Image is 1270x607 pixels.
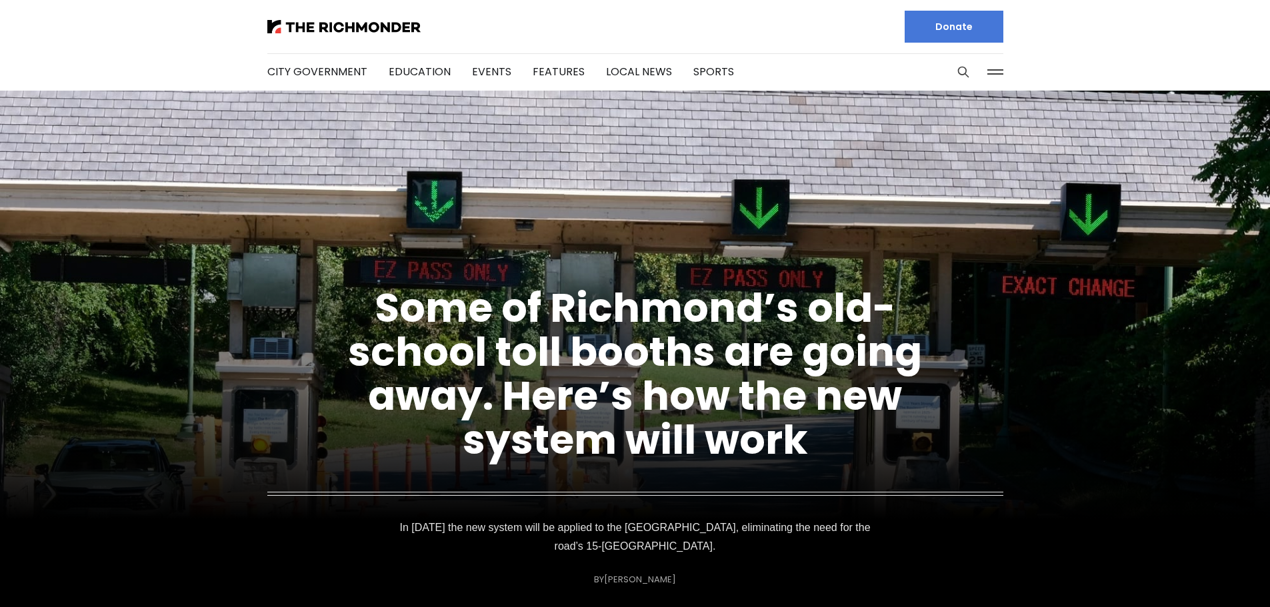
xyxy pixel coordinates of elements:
p: In [DATE] the new system will be applied to the [GEOGRAPHIC_DATA], eliminating the need for the r... [398,518,873,556]
div: By [594,574,676,584]
a: Some of Richmond’s old-school toll booths are going away. Here’s how the new system will work [348,280,922,468]
button: Search this site [953,62,973,82]
a: City Government [267,64,367,79]
a: Local News [606,64,672,79]
a: Features [533,64,585,79]
img: The Richmonder [267,20,421,33]
a: Sports [693,64,734,79]
a: Events [472,64,511,79]
iframe: portal-trigger [1157,542,1270,607]
a: Donate [905,11,1003,43]
a: Education [389,64,451,79]
a: [PERSON_NAME] [604,573,676,586]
